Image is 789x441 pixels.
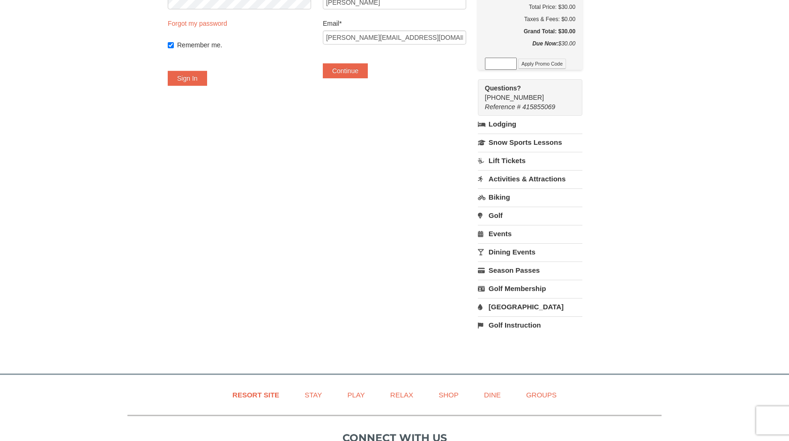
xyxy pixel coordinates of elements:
strong: Questions? [485,84,521,92]
h5: Grand Total: $30.00 [485,27,575,36]
input: Email* [323,30,466,45]
a: Season Passes [478,262,582,279]
a: Stay [293,384,334,405]
div: $30.00 [485,39,575,58]
a: Shop [427,384,470,405]
span: 415855069 [522,103,555,111]
a: [GEOGRAPHIC_DATA] [478,298,582,315]
a: Resort Site [221,384,291,405]
strong: Due Now: [532,40,558,47]
a: Activities & Attractions [478,170,582,187]
a: Golf Membership [478,280,582,297]
button: Continue [323,63,368,78]
a: Lift Tickets [478,152,582,169]
a: Dining Events [478,243,582,261]
a: Snow Sports Lessons [478,134,582,151]
h6: Total Price: $30.00 [485,2,575,12]
div: Taxes & Fees: $0.00 [485,15,575,24]
label: Email* [323,19,466,28]
a: Groups [514,384,568,405]
a: Forgot my password [168,20,227,27]
label: Remember me. [177,40,311,50]
a: Lodging [478,116,582,133]
button: Apply Promo Code [518,59,566,69]
span: [PHONE_NUMBER] [485,83,566,101]
a: Golf [478,207,582,224]
a: Play [335,384,376,405]
a: Dine [472,384,513,405]
a: Biking [478,188,582,206]
a: Golf Instruction [478,316,582,334]
a: Events [478,225,582,242]
button: Sign In [168,71,207,86]
span: Reference # [485,103,521,111]
a: Relax [379,384,425,405]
